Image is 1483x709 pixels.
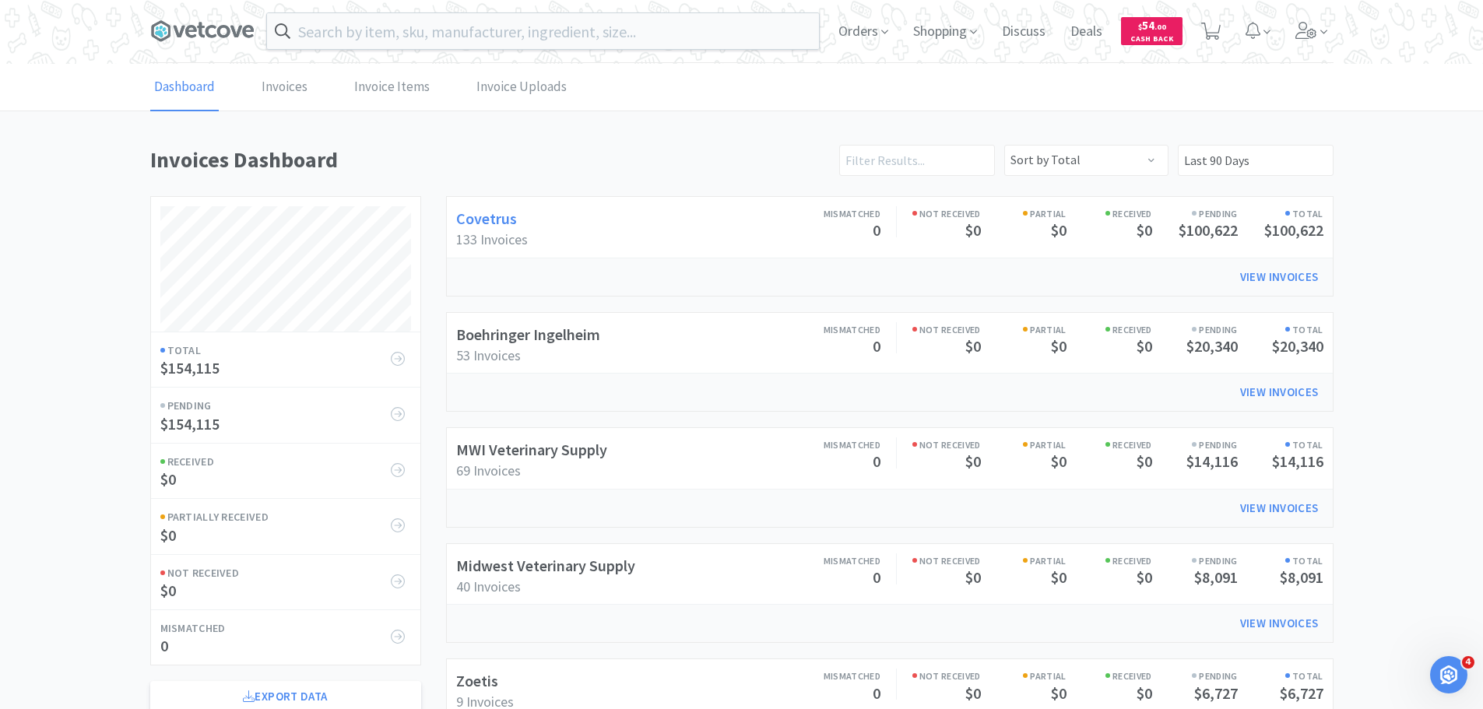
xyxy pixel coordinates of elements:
[1238,669,1323,702] a: Total$6,727
[1067,206,1152,240] a: Received$0
[795,437,880,452] h6: Mismatched
[981,322,1067,337] h6: Partial
[456,671,498,690] a: Zoetis
[912,669,981,702] a: Not Received$0
[1067,669,1152,683] h6: Received
[981,322,1067,356] a: Partial$0
[160,581,176,600] span: $0
[473,64,571,111] a: Invoice Uploads
[456,556,635,575] a: Midwest Veterinary Supply
[456,440,607,459] a: MWI Veterinary Supply
[965,567,981,587] span: $0
[795,553,880,568] h6: Mismatched
[1264,220,1323,240] span: $100,622
[981,553,1067,568] h6: Partial
[1280,683,1323,703] span: $6,727
[912,437,981,452] h6: Not Received
[1067,322,1152,337] h6: Received
[1067,206,1152,221] h6: Received
[1152,206,1238,240] a: Pending$100,622
[1194,683,1238,703] span: $6,727
[1121,10,1183,52] a: $54.00Cash Back
[1152,669,1238,683] h6: Pending
[912,322,981,356] a: Not Received$0
[1152,669,1238,702] a: Pending$6,727
[965,683,981,703] span: $0
[160,508,397,525] h6: Partially Received
[1152,206,1238,221] h6: Pending
[150,142,830,177] h1: Invoices Dashboard
[981,437,1067,471] a: Partial$0
[150,64,219,111] a: Dashboard
[456,325,600,344] a: Boehringer Ingelheim
[1067,553,1152,587] a: Received$0
[1238,437,1323,471] a: Total$14,116
[912,322,981,337] h6: Not Received
[151,554,420,609] a: Not Received$0
[795,669,880,702] a: Mismatched0
[1051,336,1067,356] span: $0
[160,469,176,489] span: $0
[996,25,1052,39] a: Discuss
[795,669,880,683] h6: Mismatched
[1137,336,1152,356] span: $0
[1430,656,1467,693] iframe: Intercom live chat
[1067,437,1152,452] h6: Received
[912,669,981,683] h6: Not Received
[981,669,1067,683] h6: Partial
[1152,322,1238,337] h6: Pending
[1137,451,1152,471] span: $0
[1238,437,1323,452] h6: Total
[160,636,168,655] span: 0
[873,683,880,703] span: 0
[1137,683,1152,703] span: $0
[1238,669,1323,683] h6: Total
[795,206,880,221] h6: Mismatched
[456,209,517,228] a: Covetrus
[981,553,1067,587] a: Partial$0
[795,322,880,337] h6: Mismatched
[1186,451,1238,471] span: $14,116
[981,206,1067,240] a: Partial$0
[981,206,1067,221] h6: Partial
[151,443,420,498] a: Received$0
[151,332,420,387] a: Total$154,115
[160,397,397,414] h6: Pending
[965,451,981,471] span: $0
[873,451,880,471] span: 0
[1064,25,1109,39] a: Deals
[1229,608,1330,639] a: View Invoices
[795,437,880,471] a: Mismatched0
[795,322,880,356] a: Mismatched0
[965,220,981,240] span: $0
[258,64,311,111] a: Invoices
[1152,553,1238,568] h6: Pending
[1067,669,1152,702] a: Received$0
[160,342,397,359] h6: Total
[873,336,880,356] span: 0
[1229,261,1330,293] a: View Invoices
[1194,567,1238,587] span: $8,091
[160,358,220,377] span: $154,115
[1238,553,1323,568] h6: Total
[795,206,880,240] a: Mismatched0
[1067,322,1152,356] a: Received$0
[1179,220,1238,240] span: $100,622
[912,206,981,221] h6: Not Received
[873,567,880,587] span: 0
[912,437,981,471] a: Not Received$0
[1130,35,1173,45] span: Cash Back
[1229,377,1330,408] a: View Invoices
[1280,567,1323,587] span: $8,091
[267,13,819,49] input: Search by item, sku, manufacturer, ingredient, size...
[1152,437,1238,452] h6: Pending
[1051,567,1067,587] span: $0
[1137,567,1152,587] span: $0
[1138,18,1166,33] span: 54
[1067,553,1152,568] h6: Received
[1272,336,1323,356] span: $20,340
[456,346,521,364] span: 53 Invoices
[965,336,981,356] span: $0
[1138,22,1142,32] span: $
[160,619,397,637] h6: Mismatched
